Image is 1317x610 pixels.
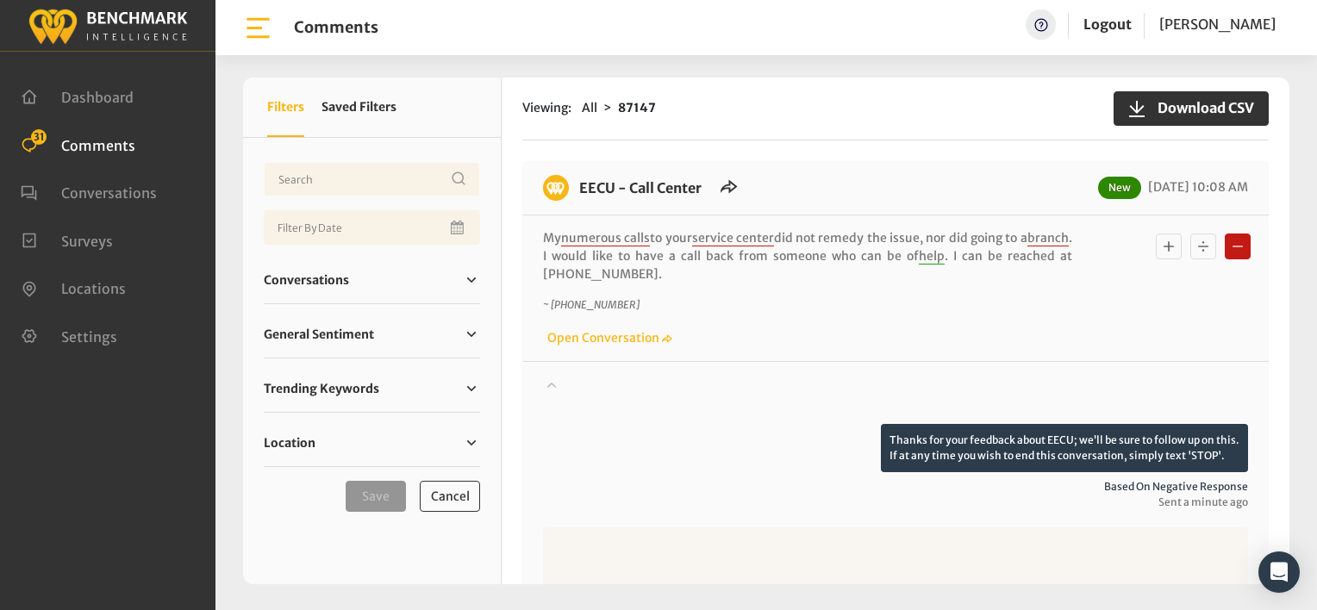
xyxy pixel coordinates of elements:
[264,380,379,398] span: Trending Keywords
[420,481,480,512] button: Cancel
[61,184,157,202] span: Conversations
[264,326,374,344] span: General Sentiment
[543,330,672,345] a: Open Conversation
[264,434,315,452] span: Location
[21,327,117,344] a: Settings
[579,179,702,196] a: EECU - Call Center
[61,280,126,297] span: Locations
[543,175,569,201] img: benchmark
[28,4,188,47] img: benchmark
[1114,91,1269,126] button: Download CSV
[543,229,1072,283] p: My to your did not remedy the issue, nor did going to a . I would like to have a call back from s...
[61,89,134,106] span: Dashboard
[582,100,597,115] span: All
[692,230,774,246] span: service center
[522,99,571,117] span: Viewing:
[61,327,117,345] span: Settings
[294,18,378,37] h1: Comments
[1083,9,1132,40] a: Logout
[1027,230,1069,246] span: branch
[264,321,480,347] a: General Sentiment
[569,175,712,201] h6: EECU - Call Center
[61,232,113,249] span: Surveys
[21,231,113,248] a: Surveys
[543,495,1248,510] span: Sent a minute ago
[264,271,349,289] span: Conversations
[1098,177,1141,199] span: New
[561,230,650,246] span: numerous calls
[447,210,470,245] button: Open Calendar
[618,100,656,115] strong: 87147
[543,479,1248,495] span: Based on negative response
[264,376,480,401] a: Trending Keywords
[1258,551,1300,593] div: Open Intercom Messenger
[21,135,135,152] a: Comments 31
[21,278,126,296] a: Locations
[264,430,480,456] a: Location
[543,298,640,311] i: ~ [PHONE_NUMBER]
[243,13,273,43] img: bar
[61,136,135,153] span: Comments
[31,129,47,145] span: 31
[1152,229,1255,264] div: Basic example
[264,267,480,293] a: Conversations
[264,210,480,245] input: Date range input field
[321,78,396,137] button: Saved Filters
[1083,16,1132,33] a: Logout
[21,183,157,200] a: Conversations
[919,248,945,265] span: help
[1147,97,1254,118] span: Download CSV
[1159,16,1276,33] span: [PERSON_NAME]
[21,87,134,104] a: Dashboard
[264,162,480,196] input: Username
[1144,179,1248,195] span: [DATE] 10:08 AM
[1159,9,1276,40] a: [PERSON_NAME]
[881,424,1248,472] p: Thanks for your feedback about EECU; we’ll be sure to follow up on this. If at any time you wish ...
[267,78,304,137] button: Filters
